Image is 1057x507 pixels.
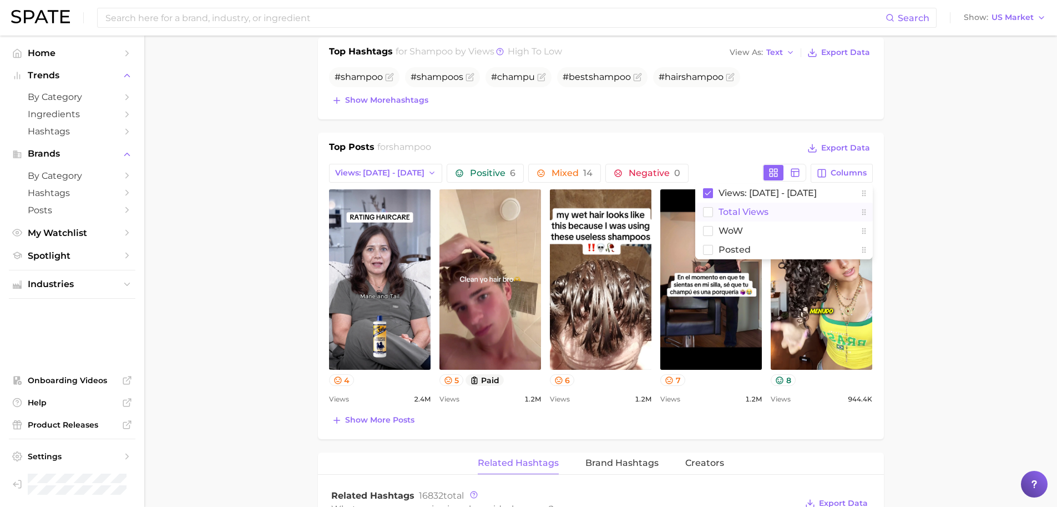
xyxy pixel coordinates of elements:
span: Show more posts [345,415,414,425]
span: 1.2m [524,393,541,406]
span: Views [329,393,349,406]
button: 5 [439,374,464,386]
button: 6 [550,374,575,386]
a: Spotlight [9,247,135,264]
span: shampoo [589,72,631,82]
a: Hashtags [9,123,135,140]
span: shampoo [417,72,459,82]
span: Search [898,13,929,23]
span: Mixed [552,169,593,178]
span: Hashtags [28,126,117,137]
button: Trends [9,67,135,84]
span: high to low [508,46,562,57]
span: WoW [719,226,743,235]
span: Show [964,14,988,21]
button: 8 [771,374,796,386]
div: Columns [695,184,873,259]
span: Help [28,398,117,408]
span: Posted [719,245,751,254]
span: Views [660,393,680,406]
span: 14 [583,168,593,178]
span: shampoo [389,142,431,152]
button: 7 [660,374,685,386]
span: Views: [DATE] - [DATE] [719,188,817,198]
span: # s [411,72,463,82]
a: by Category [9,167,135,184]
button: Brands [9,145,135,162]
span: by Category [28,92,117,102]
button: paid [466,374,504,386]
span: Product Releases [28,420,117,430]
input: Search here for a brand, industry, or ingredient [104,8,886,27]
h1: Top Hashtags [329,45,393,61]
a: My Watchlist [9,224,135,242]
span: US Market [992,14,1034,21]
span: Home [28,48,117,58]
span: Text [766,49,783,56]
span: Views: [DATE] - [DATE] [335,168,424,178]
button: Show morehashtags [329,93,431,108]
span: Brands [28,149,117,159]
span: Hashtags [28,188,117,198]
a: Onboarding Videos [9,372,135,389]
span: shampoo [341,72,383,82]
span: #hair [659,72,724,82]
a: Hashtags [9,184,135,202]
button: Show more posts [329,413,417,428]
span: Export Data [821,48,870,57]
span: Creators [685,458,724,468]
button: Columns [811,164,872,183]
button: ShowUS Market [961,11,1049,25]
span: 2.4m [414,393,431,406]
span: by Category [28,170,117,181]
a: by Category [9,88,135,106]
button: Views: [DATE] - [DATE] [329,164,443,183]
span: View As [730,49,763,56]
span: Posts [28,205,117,215]
span: Export Data [821,143,870,153]
span: Ingredients [28,109,117,119]
span: Views [439,393,459,406]
a: Home [9,44,135,62]
span: Related Hashtags [478,458,559,468]
span: Positive [470,169,515,178]
span: Related Hashtags [331,490,414,501]
span: Views [550,393,570,406]
h2: for by Views [396,45,562,61]
span: 6 [510,168,515,178]
button: Flag as miscategorized or irrelevant [726,73,735,82]
h1: Top Posts [329,140,375,157]
img: SPATE [11,10,70,23]
span: # [335,72,383,82]
span: Show more hashtags [345,96,428,105]
a: Settings [9,448,135,465]
span: Industries [28,279,117,289]
button: Industries [9,276,135,293]
a: Ingredients [9,106,135,123]
span: Settings [28,451,117,461]
span: #best [563,72,631,82]
span: Onboarding Videos [28,375,117,385]
span: Views [771,393,791,406]
span: 944.4k [848,393,872,406]
button: Flag as miscategorized or irrelevant [466,73,474,82]
span: Negative [629,169,680,178]
a: Product Releases [9,416,135,433]
a: Log out. Currently logged in as Brennan McVicar with e-mail brennan@spate.nyc. [9,470,135,498]
span: Brand Hashtags [585,458,659,468]
button: Export Data [805,45,872,61]
button: Flag as miscategorized or irrelevant [385,73,394,82]
span: total [419,490,464,501]
span: 16832 [419,490,443,501]
h2: for [377,140,431,157]
span: shampoo [681,72,724,82]
button: Export Data [805,140,872,156]
button: Flag as miscategorized or irrelevant [633,73,642,82]
a: Help [9,394,135,411]
button: 4 [329,374,355,386]
span: 1.2m [635,393,651,406]
span: Spotlight [28,250,117,261]
span: 1.2m [745,393,762,406]
span: My Watchlist [28,228,117,238]
span: Trends [28,71,117,81]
